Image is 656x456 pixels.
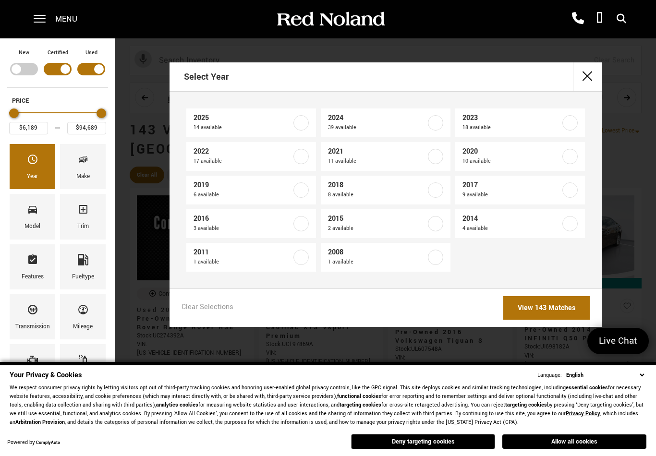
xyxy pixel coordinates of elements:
input: Maximum [67,122,106,134]
span: 2025 [194,113,292,123]
a: 20179 available [455,176,585,204]
a: 202217 available [186,142,316,171]
div: Features [22,272,44,282]
div: EngineEngine [10,344,55,389]
div: Make [76,171,90,182]
strong: analytics cookies [156,401,198,408]
div: FueltypeFueltype [60,244,106,289]
label: Certified [48,48,68,58]
span: Engine [27,351,38,372]
a: Privacy Policy [566,410,600,417]
div: Powered by [7,440,60,446]
button: Allow all cookies [502,434,646,449]
p: We respect consumer privacy rights by letting visitors opt out of third-party tracking cookies an... [10,384,646,427]
a: 20111 available [186,243,316,272]
span: 2019 [194,180,292,190]
span: 2024 [328,113,426,123]
div: YearYear [10,144,55,189]
span: Trim [77,201,89,221]
span: Make [77,151,89,171]
a: 20081 available [321,243,450,272]
strong: functional cookies [337,393,381,400]
strong: targeting cookies [340,401,381,408]
a: 202010 available [455,142,585,171]
div: Price [9,105,106,134]
span: 2 available [328,224,426,233]
span: 2016 [194,214,292,224]
span: 2014 [462,214,560,224]
span: 1 available [194,257,292,267]
div: TransmissionTransmission [10,294,55,339]
span: 6 available [194,190,292,200]
div: ColorColor [60,344,106,389]
div: ModelModel [10,194,55,239]
label: New [19,48,29,58]
span: 18 available [462,123,560,132]
span: Color [77,351,89,372]
a: Clear Selections [182,302,233,314]
div: Minimum Price [9,108,19,118]
span: 2022 [194,147,292,156]
button: Deny targeting cookies [351,434,495,449]
span: Features [27,252,38,272]
span: Your Privacy & Cookies [10,370,82,380]
span: Transmission [27,301,38,322]
input: Minimum [9,122,48,134]
span: Mileage [77,301,89,322]
div: FeaturesFeatures [10,244,55,289]
span: 2015 [328,214,426,224]
span: Model [27,201,38,221]
span: Live Chat [594,335,642,348]
span: 2018 [328,180,426,190]
div: MileageMileage [60,294,106,339]
img: Red Noland Auto Group [275,11,386,28]
span: 1 available [328,257,426,267]
h2: Select Year [184,63,229,90]
div: Filter by Vehicle Type [7,48,108,87]
span: Year [27,151,38,171]
div: Language: [537,372,562,378]
a: ComplyAuto [36,440,60,446]
div: Transmission [15,322,50,332]
span: 8 available [328,190,426,200]
span: 10 available [462,156,560,166]
div: TrimTrim [60,194,106,239]
div: Maximum Price [97,108,106,118]
span: 9 available [462,190,560,200]
div: Model [24,221,40,232]
span: 14 available [194,123,292,132]
div: MakeMake [60,144,106,189]
span: 39 available [328,123,426,132]
a: 202111 available [321,142,450,171]
a: 202514 available [186,108,316,137]
span: 3 available [194,224,292,233]
label: Used [85,48,97,58]
span: 2011 [194,248,292,257]
a: 20188 available [321,176,450,204]
h5: Price [12,96,103,105]
span: Fueltype [77,252,89,272]
strong: Arbitration Provision [15,419,65,426]
span: 2020 [462,147,560,156]
button: close [573,62,602,91]
span: 4 available [462,224,560,233]
a: Live Chat [587,328,649,354]
span: 2017 [462,180,560,190]
span: 17 available [194,156,292,166]
div: Mileage [73,322,93,332]
a: 20152 available [321,209,450,238]
a: 20196 available [186,176,316,204]
strong: essential cookies [566,384,608,391]
div: Trim [77,221,89,232]
span: 2021 [328,147,426,156]
select: Language Select [564,371,646,380]
a: 20163 available [186,209,316,238]
div: Year [27,171,38,182]
a: View 143 Matches [503,296,590,320]
a: 202318 available [455,108,585,137]
div: Fueltype [72,272,94,282]
a: 20144 available [455,209,585,238]
strong: targeting cookies [505,401,547,408]
a: 202439 available [321,108,450,137]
